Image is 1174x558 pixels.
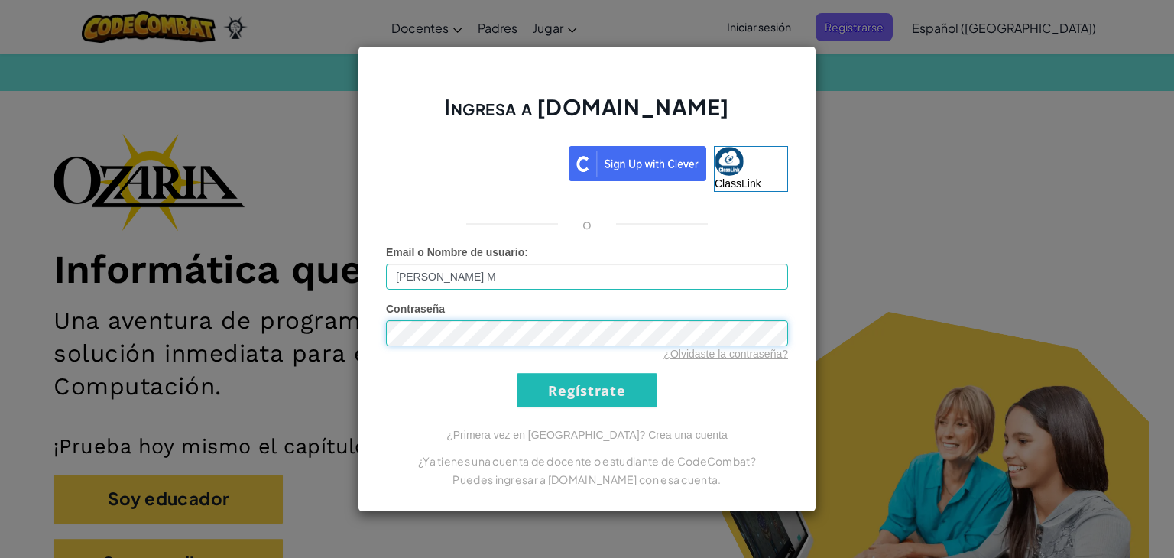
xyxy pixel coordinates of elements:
[715,147,744,176] img: classlink-logo-small.png
[386,246,524,258] span: Email o Nombre de usuario
[378,144,569,178] iframe: Botón de Acceder con Google
[446,429,728,441] a: ¿Primera vez en [GEOGRAPHIC_DATA]? Crea una cuenta
[386,452,788,470] p: ¿Ya tienes una cuenta de docente o estudiante de CodeCombat?
[663,348,788,360] a: ¿Olvidaste la contraseña?
[386,92,788,137] h2: Ingresa a [DOMAIN_NAME]
[517,373,657,407] input: Regístrate
[386,470,788,488] p: Puedes ingresar a [DOMAIN_NAME] con esa cuenta.
[386,245,528,260] label: :
[715,177,761,190] span: ClassLink
[569,146,706,181] img: clever_sso_button@2x.png
[582,215,592,233] p: o
[386,303,445,315] span: Contraseña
